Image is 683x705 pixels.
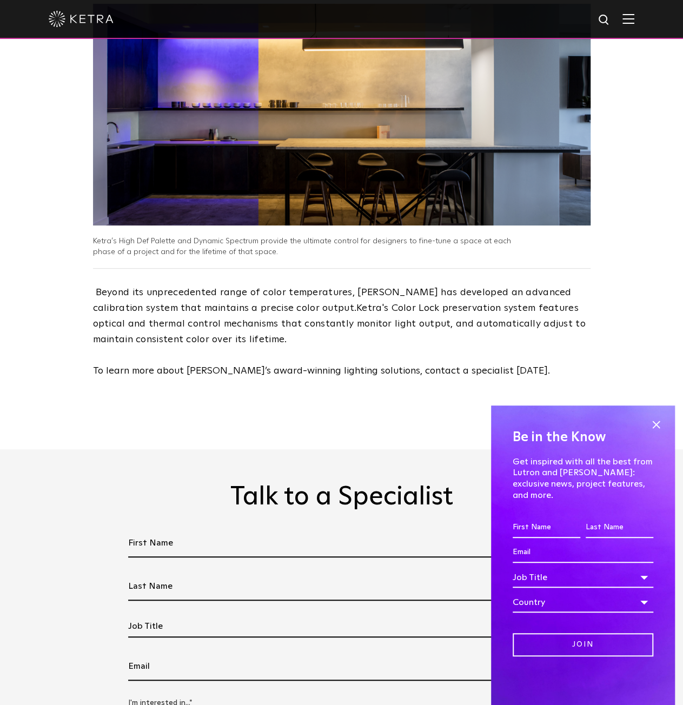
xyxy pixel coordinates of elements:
[586,517,653,538] input: Last Name
[513,517,580,538] input: First Name
[622,14,634,24] img: Hamburger%20Nav.svg
[93,363,591,379] p: To learn more about [PERSON_NAME]’s award-winning lighting solutions, contact a specialist [DATE].
[128,653,555,681] input: Email
[513,542,653,563] input: Email
[128,573,555,601] input: Last Name
[125,482,558,513] h2: Talk to a Specialist
[513,427,653,448] h4: Be in the Know
[93,4,591,225] img: Purple light, warm white light, and brighter white light shown side by side in Ketra's NYC Showroom
[128,529,555,557] input: First Name
[513,592,653,613] div: Country
[93,288,586,344] span: Beyond its unprecedented range of color temperatures, [PERSON_NAME] has developed an advanced cal...
[128,616,555,637] div: Job Title
[513,567,653,588] div: Job Title
[93,303,586,344] span: Ketra's Color Lock preservation system features optical and thermal control mechanisms that const...
[513,456,653,501] p: Get inspired with all the best from Lutron and [PERSON_NAME]: exclusive news, project features, a...
[93,236,531,257] p: Ketra’s High Def Palette and Dynamic Spectrum provide the ultimate control for designers to fine-...
[598,14,611,27] img: search icon
[513,633,653,656] input: Join
[49,11,114,27] img: ketra-logo-2019-white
